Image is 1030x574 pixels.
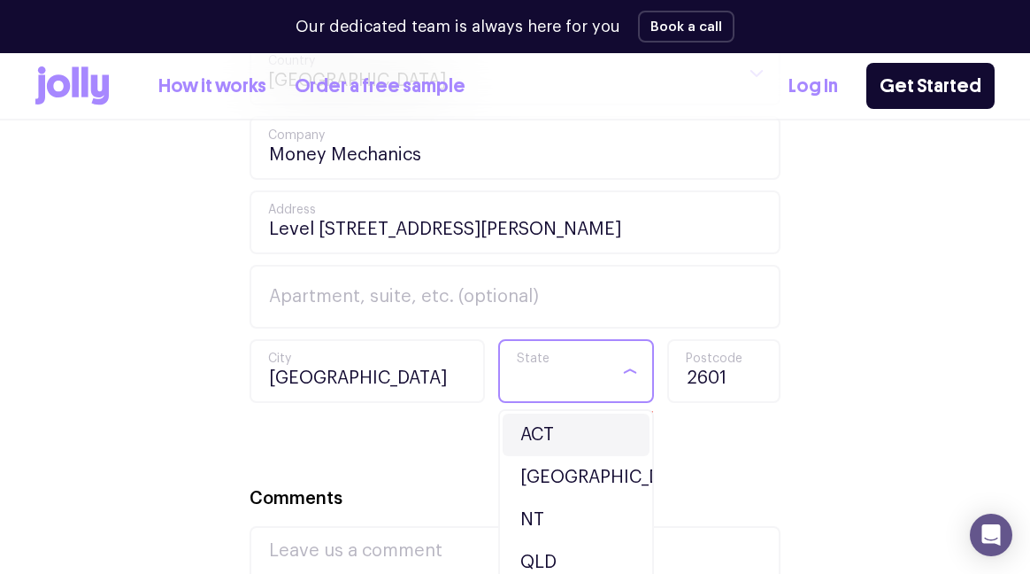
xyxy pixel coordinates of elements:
[516,341,606,401] input: Search for option
[788,72,838,101] a: Log In
[296,15,620,39] p: Our dedicated team is always here for you
[638,11,734,43] button: Book a call
[970,514,1012,556] div: Open Intercom Messenger
[295,72,465,101] a: Order a free sample
[866,63,995,109] a: Get Started
[158,72,266,101] a: How it works
[250,486,342,512] label: Comments
[498,339,654,403] div: Search for option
